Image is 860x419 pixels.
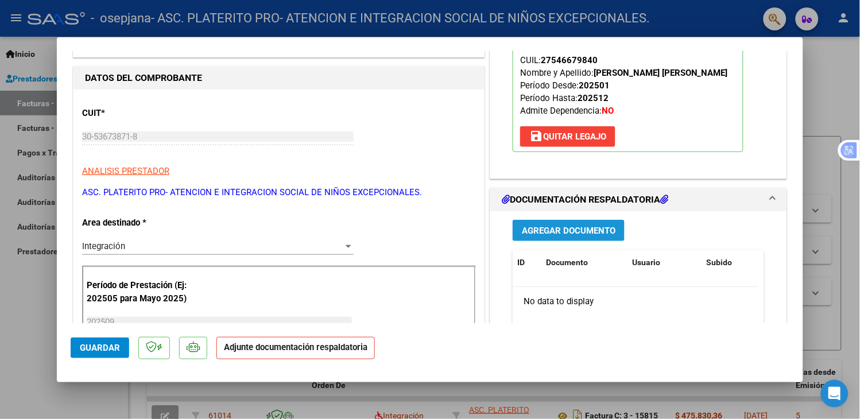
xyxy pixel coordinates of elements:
[579,80,610,91] strong: 202501
[82,241,125,251] span: Integración
[602,106,614,116] strong: NO
[578,93,609,103] strong: 202512
[546,258,588,267] span: Documento
[627,250,702,275] datatable-header-cell: Usuario
[707,258,733,267] span: Subido
[513,220,625,241] button: Agregar Documento
[513,250,541,275] datatable-header-cell: ID
[529,131,606,142] span: Quitar Legajo
[594,68,728,78] strong: [PERSON_NAME] [PERSON_NAME]
[502,193,668,207] h1: DOCUMENTACIÓN RESPALDATORIA
[520,55,728,116] span: CUIL: Nombre y Apellido: Período Desde: Período Hasta: Admite Dependencia:
[82,107,200,120] p: CUIT
[513,12,743,152] p: Legajo preaprobado para Período de Prestación:
[632,258,660,267] span: Usuario
[87,279,202,305] p: Período de Prestación (Ej: 202505 para Mayo 2025)
[520,126,615,147] button: Quitar Legajo
[541,54,598,67] div: 27546679840
[82,186,476,199] p: ASC. PLATERITO PRO- ATENCION E INTEGRACION SOCIAL DE NIÑOS EXCEPCIONALES.
[522,226,615,236] span: Agregar Documento
[82,216,200,230] p: Area destinado *
[821,380,849,408] div: Open Intercom Messenger
[85,72,202,83] strong: DATOS DEL COMPROBANTE
[517,258,525,267] span: ID
[80,343,120,353] span: Guardar
[490,188,787,211] mat-expansion-panel-header: DOCUMENTACIÓN RESPALDATORIA
[224,342,367,352] strong: Adjunte documentación respaldatoria
[71,337,129,358] button: Guardar
[702,250,760,275] datatable-header-cell: Subido
[82,166,169,176] span: ANALISIS PRESTADOR
[529,129,543,143] mat-icon: save
[513,287,759,316] div: No data to display
[541,250,627,275] datatable-header-cell: Documento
